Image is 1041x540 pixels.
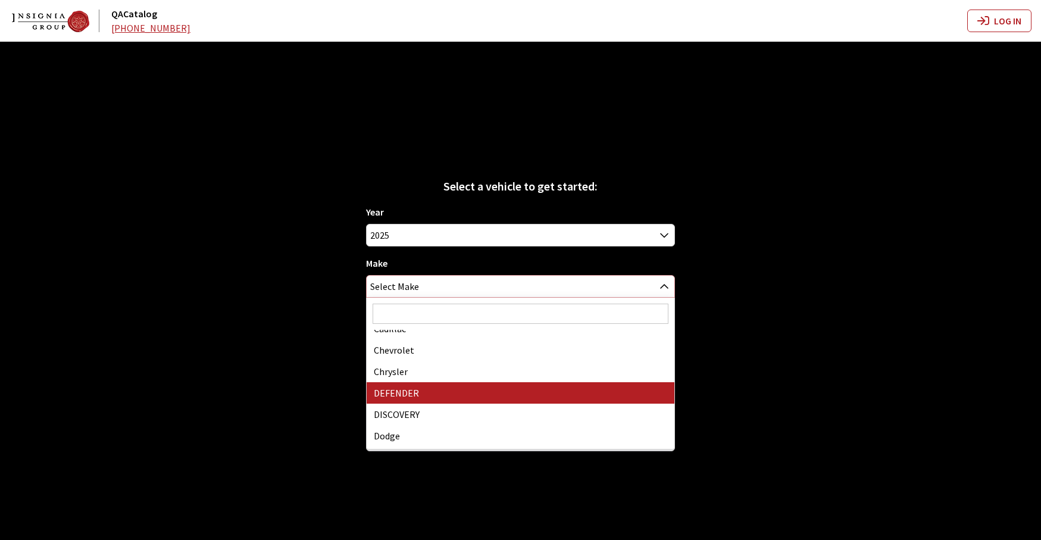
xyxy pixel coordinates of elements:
img: Dashboard [12,11,89,32]
button: Log In [967,10,1031,32]
label: Year [366,205,384,219]
li: Chrysler [367,361,674,382]
a: [PHONE_NUMBER] [111,22,190,34]
li: Chevrolet [367,339,674,361]
span: Select Make [367,276,674,297]
label: Make [366,256,387,270]
span: 2025 [366,224,675,246]
input: Search [373,304,668,324]
li: Ford [367,447,674,468]
span: 2025 [367,224,674,246]
li: Dodge [367,425,674,447]
span: Select Make [370,276,419,297]
li: DEFENDER [367,382,674,404]
a: QACatalog [111,8,157,20]
li: DISCOVERY [367,404,674,425]
div: Select a vehicle to get started: [366,177,675,195]
span: Select Make [366,275,675,298]
a: QACatalog logo [12,10,109,32]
